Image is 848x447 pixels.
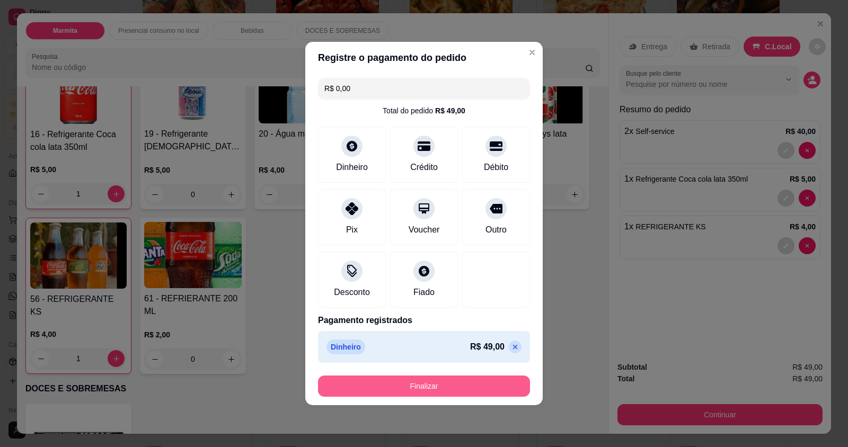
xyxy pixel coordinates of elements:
[410,161,438,174] div: Crédito
[485,223,507,236] div: Outro
[409,223,440,236] div: Voucher
[336,161,368,174] div: Dinheiro
[318,314,530,327] p: Pagamento registrados
[324,78,524,99] input: Ex.: hambúrguer de cordeiro
[524,44,541,61] button: Close
[413,286,435,299] div: Fiado
[435,105,465,116] div: R$ 49,00
[318,376,530,397] button: Finalizar
[326,339,365,354] p: Dinheiro
[383,105,465,116] div: Total do pedido
[470,341,505,353] p: R$ 49,00
[484,161,508,174] div: Débito
[305,42,543,74] header: Registre o pagamento do pedido
[346,223,358,236] div: Pix
[334,286,370,299] div: Desconto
